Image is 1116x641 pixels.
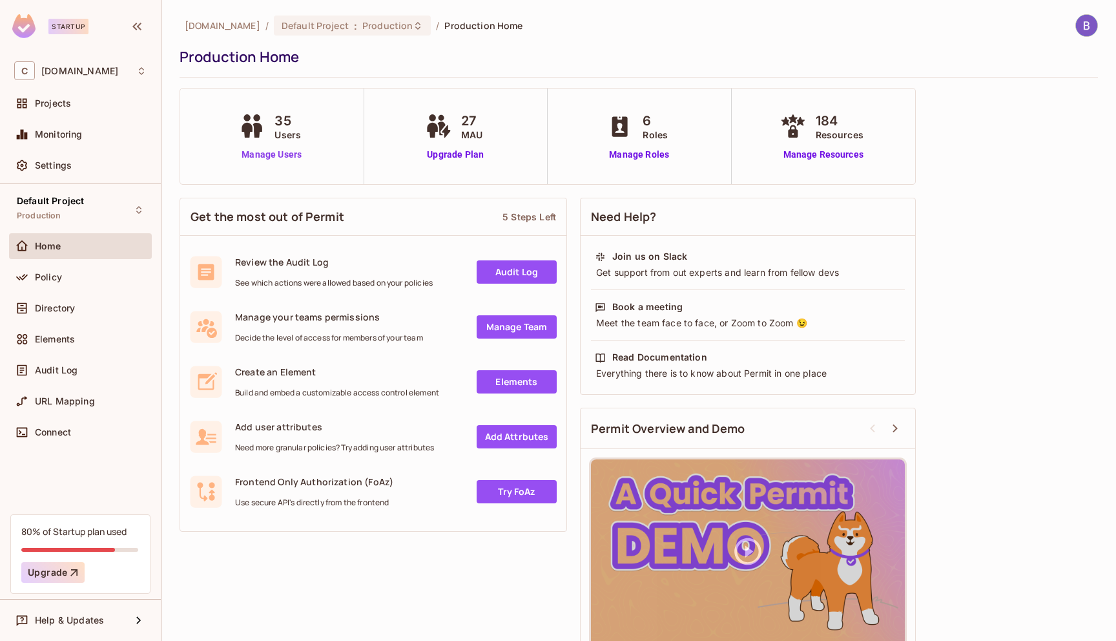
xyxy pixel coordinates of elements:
[35,272,62,282] span: Policy
[235,421,434,433] span: Add user attributes
[35,160,72,171] span: Settings
[595,266,901,279] div: Get support from out experts and learn from fellow devs
[604,148,674,162] a: Manage Roles
[191,209,344,225] span: Get the most out of Permit
[35,365,77,375] span: Audit Log
[235,311,423,323] span: Manage your teams permissions
[17,211,61,221] span: Production
[816,128,863,142] span: Resources
[461,111,482,131] span: 27
[436,19,439,32] li: /
[35,615,104,625] span: Help & Updates
[353,21,358,31] span: :
[35,396,95,406] span: URL Mapping
[362,19,413,32] span: Production
[1076,15,1097,36] img: Bradley Macnee
[595,367,901,380] div: Everything there is to know about Permit in one place
[235,333,423,343] span: Decide the level of access for members of your team
[41,66,118,76] span: Workspace: chalkboard.io
[48,19,88,34] div: Startup
[643,111,668,131] span: 6
[236,148,307,162] a: Manage Users
[477,425,557,448] a: Add Attrbutes
[816,111,863,131] span: 184
[235,388,439,398] span: Build and embed a customizable access control element
[444,19,522,32] span: Production Home
[612,351,707,364] div: Read Documentation
[591,209,657,225] span: Need Help?
[180,47,1091,67] div: Production Home
[477,260,557,284] a: Audit Log
[35,303,75,313] span: Directory
[35,241,61,251] span: Home
[14,61,35,80] span: C
[12,14,36,38] img: SReyMgAAAABJRU5ErkJggg==
[477,315,557,339] a: Manage Team
[235,278,433,288] span: See which actions were allowed based on your policies
[612,300,683,313] div: Book a meeting
[274,111,301,131] span: 35
[502,211,556,223] div: 5 Steps Left
[185,19,260,32] span: the active workspace
[235,498,393,508] span: Use secure API's directly from the frontend
[21,525,127,538] div: 80% of Startup plan used
[35,98,71,109] span: Projects
[591,421,745,437] span: Permit Overview and Demo
[21,562,85,583] button: Upgrade
[643,128,668,142] span: Roles
[282,19,349,32] span: Default Project
[235,476,393,488] span: Frontend Only Authorization (FoAz)
[35,129,83,140] span: Monitoring
[265,19,269,32] li: /
[461,128,482,142] span: MAU
[612,250,687,263] div: Join us on Slack
[274,128,301,142] span: Users
[235,366,439,378] span: Create an Element
[777,148,870,162] a: Manage Resources
[17,196,84,206] span: Default Project
[595,317,901,330] div: Meet the team face to face, or Zoom to Zoom 😉
[477,480,557,503] a: Try FoAz
[235,256,433,268] span: Review the Audit Log
[422,148,489,162] a: Upgrade Plan
[477,370,557,394] a: Elements
[235,443,434,453] span: Need more granular policies? Try adding user attributes
[35,427,71,437] span: Connect
[35,334,75,344] span: Elements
